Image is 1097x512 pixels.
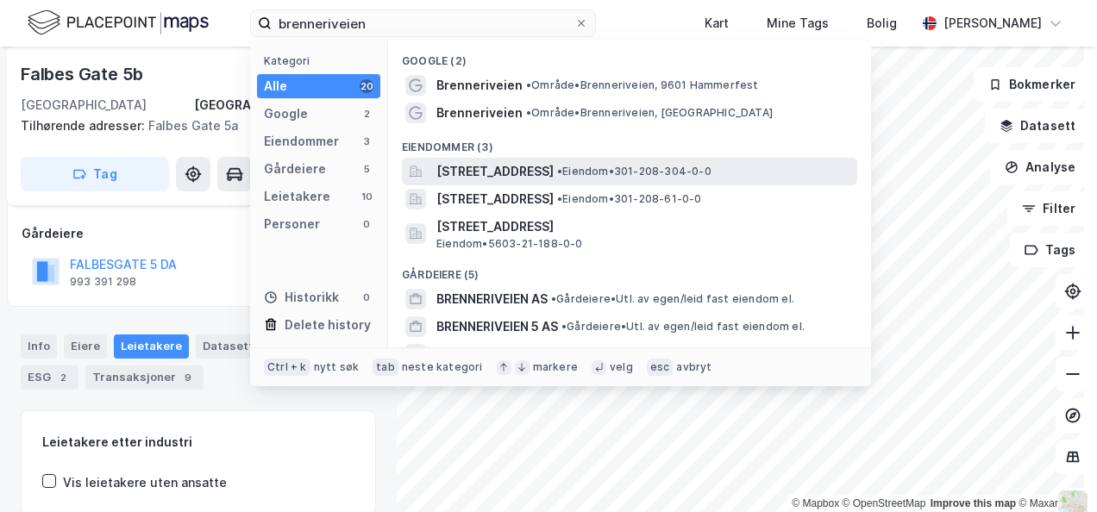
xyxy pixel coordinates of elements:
span: Område • Brenneriveien, [GEOGRAPHIC_DATA] [526,106,773,120]
div: Transaksjoner [85,365,204,390]
div: Gårdeiere (5) [388,254,871,285]
div: Kart [705,13,729,34]
div: Mine Tags [767,13,829,34]
div: [GEOGRAPHIC_DATA], 217/126 [194,95,376,116]
span: [STREET_ADDRESS] [436,189,554,209]
div: [GEOGRAPHIC_DATA] [21,95,147,116]
div: Datasett [196,334,260,359]
span: Eiendom • 5603-21-188-0-0 [436,237,583,251]
span: Gårdeiere • Utl. av egen/leid fast eiendom el. [551,292,794,306]
div: [PERSON_NAME] [943,13,1042,34]
div: nytt søk [314,360,360,374]
div: 993 391 298 [70,275,136,289]
div: Leietakere [114,334,189,359]
div: markere [533,360,578,374]
span: • [526,78,531,91]
div: 5 [360,162,373,176]
span: • [557,192,562,205]
div: Google (2) [388,41,871,72]
div: Ctrl + k [264,359,310,376]
div: Delete history [285,315,371,335]
span: Eiendom • 301-208-304-0-0 [557,165,711,178]
button: Tag [21,157,169,191]
div: tab [373,359,398,376]
span: BRENNERIVEIEN AS [436,289,548,309]
div: Alle [264,76,287,97]
div: Falbes Gate 5a [21,116,362,136]
div: Google [264,103,308,124]
span: Brenneriveien [436,103,523,123]
div: neste kategori [402,360,483,374]
div: Personer [264,214,320,234]
a: OpenStreetMap [843,497,926,509]
span: [STREET_ADDRESS] [436,216,850,237]
button: Datasett [985,109,1090,143]
div: Vis leietakere uten ansatte [63,472,227,493]
a: Improve this map [931,497,1016,509]
div: Bolig [867,13,897,34]
a: Mapbox [792,497,839,509]
button: Tags [1010,233,1090,267]
span: Gårdeiere • Utl. av egen/leid fast eiendom el. [561,320,805,334]
div: Eiendommer (3) [388,127,871,158]
div: avbryt [676,360,711,374]
button: Filter [1007,191,1090,226]
input: Søk på adresse, matrikkel, gårdeiere, leietakere eller personer [272,10,574,36]
span: • [526,106,531,119]
img: logo.f888ab2527a4732fd821a326f86c7f29.svg [28,8,209,38]
div: Gårdeiere [264,159,326,179]
div: Kategori [264,54,380,67]
div: Gårdeiere [22,223,375,244]
div: 9 [179,369,197,386]
span: Område • Brenneriveien, 9601 Hammerfest [526,78,759,92]
div: 2 [360,107,373,121]
div: Info [21,334,57,359]
span: [STREET_ADDRESS] [436,161,554,182]
div: Kontrollprogram for chat [1011,429,1097,512]
span: Tilhørende adresser: [21,118,148,133]
span: Eiendom • 301-208-61-0-0 [557,192,702,206]
span: • [561,320,567,333]
div: Falbes Gate 5b [21,60,147,88]
button: Analyse [990,150,1090,184]
div: 0 [360,217,373,231]
span: • [557,165,562,178]
span: BRENNERIVEIEN 5 AS [436,316,558,337]
iframe: Chat Widget [1011,429,1097,512]
div: 2 [54,369,72,386]
div: 3 [360,134,373,148]
span: BRENNERIVEIEN 9 AS [436,344,559,365]
div: 0 [360,290,373,304]
span: Brenneriveien [436,75,523,96]
div: velg [610,360,633,374]
span: • [551,292,556,305]
div: 20 [360,79,373,93]
div: Eiendommer [264,131,339,152]
div: ESG [21,365,78,390]
div: Leietakere [264,186,330,207]
div: Eiere [64,334,107,359]
div: 10 [360,190,373,203]
div: Leietakere etter industri [42,432,354,453]
div: Historikk [264,287,339,308]
button: Bokmerker [974,67,1090,102]
div: esc [647,359,674,376]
